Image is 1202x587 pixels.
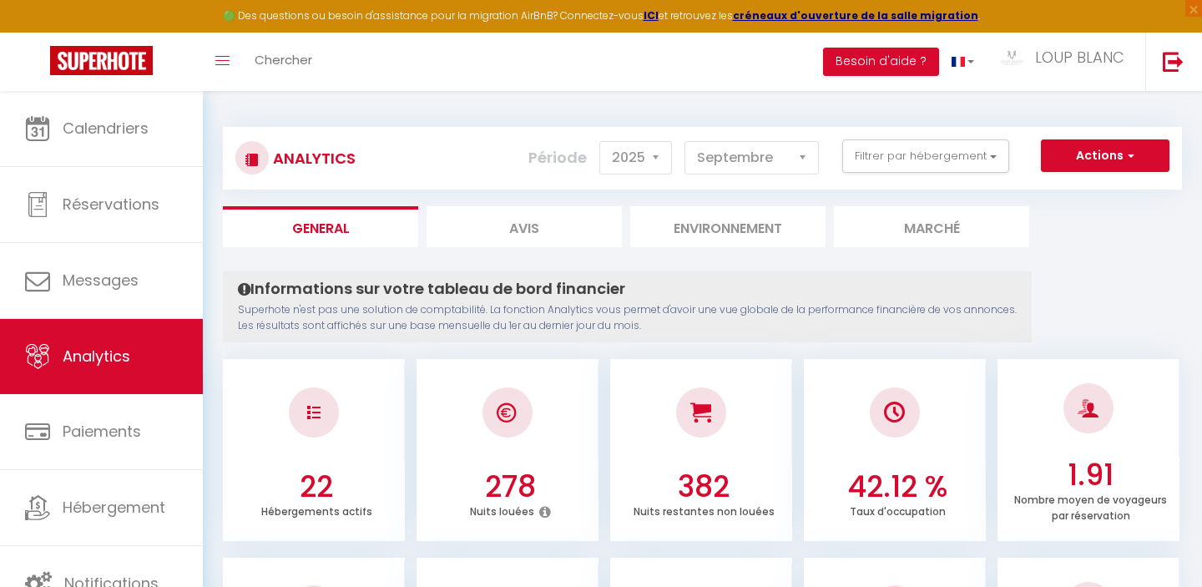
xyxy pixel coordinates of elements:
button: Ouvrir le widget de chat LiveChat [13,7,63,57]
span: Messages [63,270,139,291]
label: Période [528,139,587,176]
h3: 1.91 [1007,458,1175,493]
button: Filtrer par hébergement [842,139,1009,173]
span: Calendriers [63,118,149,139]
a: ... LOUP BLANC [987,33,1145,91]
h4: Informations sur votre tableau de bord financier [238,280,1017,298]
span: Hébergement [63,497,165,518]
li: Avis [427,206,622,247]
p: Nuits restantes non louées [634,501,775,519]
a: ICI [644,8,659,23]
span: Paiements [63,421,141,442]
span: Réservations [63,194,159,215]
p: Superhote n'est pas une solution de comptabilité. La fonction Analytics vous permet d'avoir une v... [238,302,1017,334]
li: Environnement [630,206,826,247]
a: Chercher [242,33,325,91]
img: ... [999,49,1024,66]
a: créneaux d'ouverture de la salle migration [733,8,978,23]
span: Analytics [63,346,130,367]
li: Marché [834,206,1029,247]
h3: 42.12 % [813,469,982,504]
iframe: Chat [1131,512,1189,574]
button: Besoin d'aide ? [823,48,939,76]
img: logout [1163,51,1184,72]
span: Chercher [255,51,312,68]
img: NO IMAGE [307,406,321,419]
img: Super Booking [50,46,153,75]
p: Taux d'occupation [850,501,946,519]
h3: 278 [426,469,594,504]
p: Hébergements actifs [261,501,372,519]
li: General [223,206,418,247]
h3: 22 [232,469,401,504]
p: Nuits louées [470,501,534,519]
h3: 382 [619,469,788,504]
h3: Analytics [269,139,356,177]
button: Actions [1041,139,1169,173]
span: LOUP BLANC [1035,47,1124,68]
p: Nombre moyen de voyageurs par réservation [1014,489,1167,523]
